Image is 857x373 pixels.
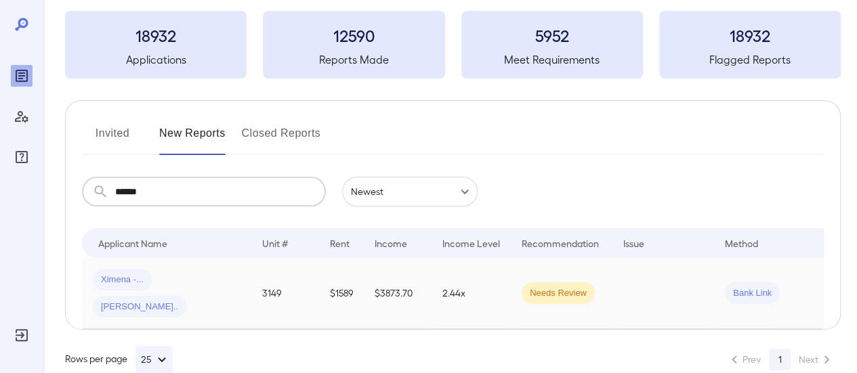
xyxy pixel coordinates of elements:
[11,324,33,346] div: Log Out
[11,65,33,87] div: Reports
[342,177,478,206] div: Newest
[432,258,511,329] td: 2.44x
[82,123,143,155] button: Invited
[263,51,444,68] h5: Reports Made
[522,287,595,300] span: Needs Review
[461,51,643,68] h5: Meet Requirements
[725,235,758,251] div: Method
[720,349,841,370] nav: pagination navigation
[135,346,173,373] button: 25
[442,235,500,251] div: Income Level
[263,24,444,46] h3: 12590
[659,51,841,68] h5: Flagged Reports
[11,146,33,168] div: FAQ
[262,235,288,251] div: Unit #
[11,106,33,127] div: Manage Users
[65,346,173,373] div: Rows per page
[93,273,152,286] span: Ximena -...
[522,235,599,251] div: Recommendation
[65,24,247,46] h3: 18932
[461,24,643,46] h3: 5952
[659,24,841,46] h3: 18932
[251,258,319,329] td: 3149
[319,258,364,329] td: $1589
[330,235,352,251] div: Rent
[93,301,186,313] span: [PERSON_NAME]..
[65,51,247,68] h5: Applications
[623,235,645,251] div: Issue
[242,123,321,155] button: Closed Reports
[769,349,791,370] button: page 1
[375,235,407,251] div: Income
[725,287,780,300] span: Bank Link
[159,123,226,155] button: New Reports
[364,258,432,329] td: $3873.70
[65,11,841,79] summary: 18932Applications12590Reports Made5952Meet Requirements18932Flagged Reports
[98,235,167,251] div: Applicant Name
